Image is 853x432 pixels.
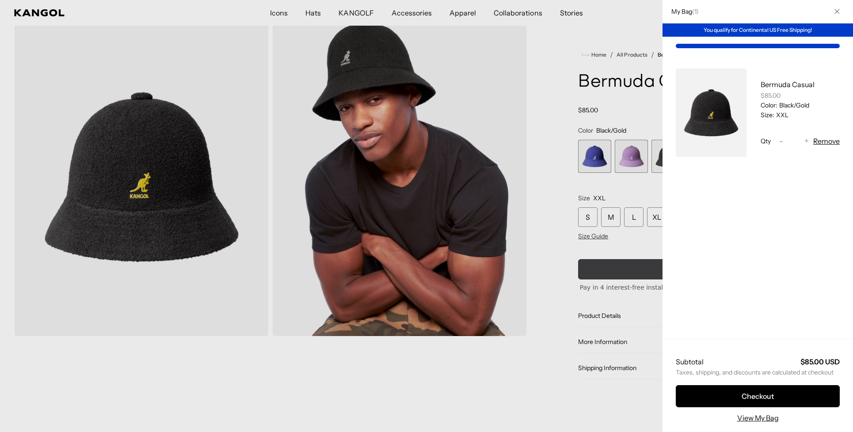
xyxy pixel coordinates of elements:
[779,135,783,147] span: -
[761,137,771,145] span: Qty
[777,101,809,109] dd: Black/Gold
[800,136,813,146] button: +
[804,135,809,147] span: +
[761,111,774,119] dt: Size:
[761,80,815,89] a: Bermuda Casual
[761,101,777,109] dt: Color:
[774,136,788,146] button: -
[761,92,840,99] div: $85.00
[737,413,779,423] a: View My Bag
[676,368,840,376] small: Taxes, shipping, and discounts are calculated at checkout
[774,111,788,119] dd: XXL
[676,385,840,407] button: Checkout
[676,357,704,367] h2: Subtotal
[694,8,696,15] span: 1
[813,136,840,146] button: Remove Bermuda Casual - Black/Gold / XXL
[800,357,840,366] strong: $85.00 USD
[692,8,699,15] span: ( )
[788,136,800,146] input: Quantity for Bermuda Casual
[667,8,699,15] h2: My Bag
[663,23,853,37] div: You qualify for Continental US Free Shipping!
